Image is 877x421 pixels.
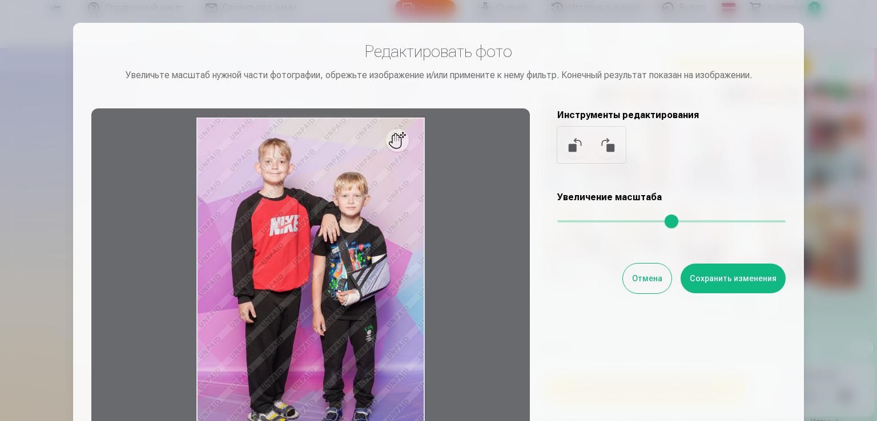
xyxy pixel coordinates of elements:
[690,274,777,283] font: Сохранить изменения
[623,264,671,293] button: Отмена
[557,192,662,203] font: Увеличение масштаба
[632,274,662,283] font: Отмена
[126,70,752,80] font: Увеличьте масштаб нужной части фотографии, обрежьте изображение и/или примените к нему фильтр. Ко...
[681,264,786,293] button: Сохранить изменения
[365,41,512,61] font: Редактировать фото
[557,110,699,120] font: Инструменты редактирования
